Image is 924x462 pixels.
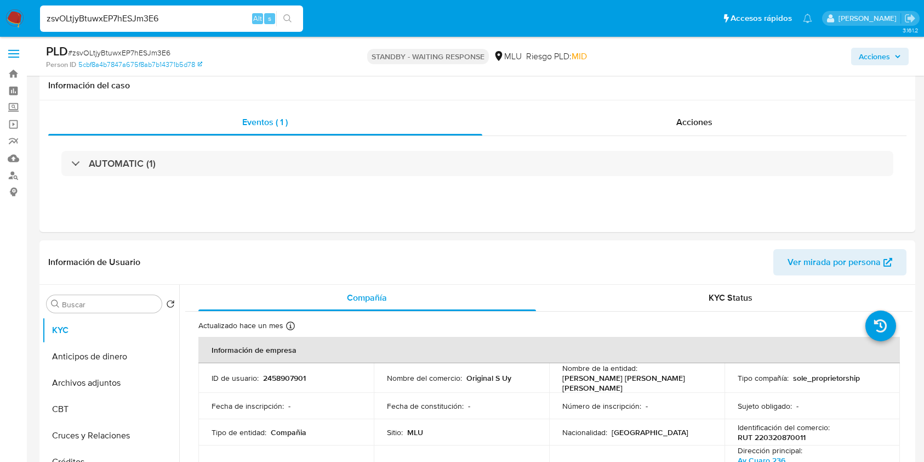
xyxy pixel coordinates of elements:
[68,47,170,58] span: # zsvOLtjyBtuwxEP7hESJm3E6
[731,13,792,24] span: Accesos rápidos
[62,300,157,309] input: Buscar
[212,401,284,411] p: Fecha de inscripción :
[40,12,303,26] input: Buscar usuario o caso...
[709,291,752,304] span: KYC Status
[242,116,288,128] span: Eventos ( 1 )
[42,343,179,370] button: Anticipos de dinero
[78,60,202,70] a: 5cbf8a4b7847a675f8ab7b14371b5d78
[612,427,688,437] p: [GEOGRAPHIC_DATA]
[738,432,806,442] p: RUT 220320870011
[803,14,812,23] a: Notificaciones
[796,401,798,411] p: -
[212,373,259,383] p: ID de usuario :
[48,257,140,268] h1: Información de Usuario
[166,300,175,312] button: Volver al orden por defecto
[276,11,299,26] button: search-icon
[347,291,387,304] span: Compañía
[859,48,890,65] span: Acciones
[48,80,906,91] h1: Información del caso
[738,446,802,455] p: Dirección principal :
[788,249,881,275] span: Ver mirada por persona
[387,373,462,383] p: Nombre del comercio :
[387,401,464,411] p: Fecha de constitución :
[42,317,179,343] button: KYC
[253,13,262,24] span: Alt
[198,320,283,331] p: Actualizado hace un mes
[271,427,306,437] p: Compañia
[562,401,641,411] p: Número de inscripción :
[263,373,306,383] p: 2458907901
[468,401,470,411] p: -
[839,13,900,24] p: ximena.felix@mercadolibre.com
[526,50,587,63] span: Riesgo PLD:
[367,49,489,64] p: STANDBY - WAITING RESPONSE
[89,157,156,170] h3: AUTOMATIC (1)
[42,370,179,396] button: Archivos adjuntos
[676,116,712,128] span: Acciones
[212,427,266,437] p: Tipo de entidad :
[773,249,906,275] button: Ver mirada por persona
[646,401,648,411] p: -
[793,373,860,383] p: sole_proprietorship
[387,427,403,437] p: Sitio :
[46,60,76,70] b: Person ID
[61,151,893,176] div: AUTOMATIC (1)
[407,427,423,437] p: MLU
[198,337,900,363] th: Información de empresa
[466,373,511,383] p: Original S Uy
[562,373,707,393] p: [PERSON_NAME] [PERSON_NAME] [PERSON_NAME]
[562,427,607,437] p: Nacionalidad :
[268,13,271,24] span: s
[42,396,179,422] button: CBT
[493,50,522,63] div: MLU
[288,401,290,411] p: -
[851,48,909,65] button: Acciones
[738,401,792,411] p: Sujeto obligado :
[572,50,587,63] span: MID
[738,422,830,432] p: Identificación del comercio :
[738,373,789,383] p: Tipo compañía :
[904,13,916,24] a: Salir
[562,363,637,373] p: Nombre de la entidad :
[42,422,179,449] button: Cruces y Relaciones
[46,42,68,60] b: PLD
[51,300,60,308] button: Buscar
